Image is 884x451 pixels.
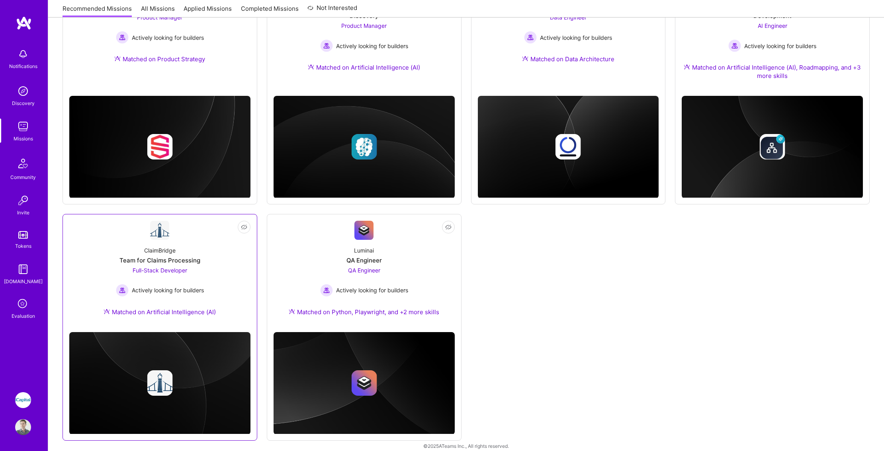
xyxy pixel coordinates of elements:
[12,99,35,107] div: Discovery
[15,46,31,62] img: bell
[336,286,408,294] span: Actively looking for builders
[682,63,863,80] div: Matched on Artificial Intelligence (AI), Roadmapping, and +3 more skills
[141,4,175,17] a: All Missions
[341,22,387,29] span: Product Manager
[18,231,28,239] img: tokens
[104,308,216,316] div: Matched on Artificial Intelligence (AI)
[15,192,31,208] img: Invite
[289,308,439,316] div: Matched on Python, Playwright, and +2 more skills
[13,419,33,435] a: User Avatar
[354,246,374,255] div: Luminai
[114,55,205,63] div: Matched on Product Strategy
[10,173,36,181] div: Community
[15,261,31,277] img: guide book
[289,308,295,315] img: Ateam Purple Icon
[116,284,129,297] img: Actively looking for builders
[132,286,204,294] span: Actively looking for builders
[320,39,333,52] img: Actively looking for builders
[346,256,382,264] div: QA Engineer
[104,308,110,315] img: Ateam Purple Icon
[336,42,408,50] span: Actively looking for builders
[351,370,377,396] img: Company logo
[69,96,250,198] img: cover
[308,64,314,70] img: Ateam Purple Icon
[684,64,690,70] img: Ateam Purple Icon
[147,370,172,396] img: Company logo
[522,55,614,63] div: Matched on Data Architecture
[354,221,374,240] img: Company Logo
[744,42,816,50] span: Actively looking for builders
[274,332,455,435] img: cover
[307,3,357,17] a: Not Interested
[478,96,659,198] img: cover
[17,208,29,217] div: Invite
[351,134,377,159] img: Company logo
[14,134,33,143] div: Missions
[728,39,741,52] img: Actively looking for builders
[524,31,537,44] img: Actively looking for builders
[540,33,612,42] span: Actively looking for builders
[682,96,863,198] img: cover
[144,246,176,255] div: ClaimBridge
[114,55,121,62] img: Ateam Purple Icon
[758,22,787,29] span: AI Engineer
[348,267,380,274] span: QA Engineer
[445,224,452,230] i: icon EyeClosed
[150,221,169,240] img: Company Logo
[147,134,172,159] img: Company logo
[241,4,299,17] a: Completed Missions
[184,4,232,17] a: Applied Missions
[16,16,32,30] img: logo
[4,277,43,286] div: [DOMAIN_NAME]
[63,4,132,17] a: Recommended Missions
[13,392,33,408] a: iCapital: Build and maintain RESTful API
[15,419,31,435] img: User Avatar
[119,256,200,264] div: Team for Claims Processing
[15,83,31,99] img: discovery
[69,221,250,326] a: Company LogoClaimBridgeTeam for Claims ProcessingFull-Stack Developer Actively looking for builde...
[9,62,37,70] div: Notifications
[555,134,581,159] img: Company logo
[16,297,31,312] i: icon SelectionTeam
[12,312,35,320] div: Evaluation
[14,154,33,173] img: Community
[522,55,528,62] img: Ateam Purple Icon
[15,119,31,134] img: teamwork
[274,221,455,326] a: Company LogoLuminaiQA EngineerQA Engineer Actively looking for buildersActively looking for build...
[320,284,333,297] img: Actively looking for builders
[308,63,420,72] div: Matched on Artificial Intelligence (AI)
[760,134,785,159] img: Company logo
[132,33,204,42] span: Actively looking for builders
[15,242,31,250] div: Tokens
[116,31,129,44] img: Actively looking for builders
[274,96,455,198] img: cover
[241,224,247,230] i: icon EyeClosed
[15,392,31,408] img: iCapital: Build and maintain RESTful API
[69,332,250,435] img: cover
[133,267,187,274] span: Full-Stack Developer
